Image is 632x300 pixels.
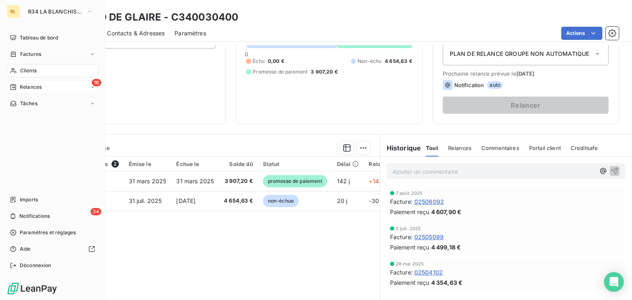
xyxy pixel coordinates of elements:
span: 02504102 [414,268,443,277]
span: Facture : [390,197,413,206]
span: Non-échu [358,58,381,65]
a: 16Relances [7,81,98,94]
span: +142 j [369,178,386,185]
span: Paiement reçu [390,278,430,287]
button: Relancer [443,97,609,114]
button: Actions [561,27,602,40]
span: 28 mai 2025 [396,261,424,266]
span: R34 LA BLANCHISSERIE CENTRALE [28,8,83,15]
span: 02506092 [414,197,444,206]
img: Logo LeanPay [7,282,58,295]
span: Paiement reçu [390,243,430,252]
span: Facture : [390,233,413,241]
span: 0 [245,51,248,58]
span: 31 juil. 2025 [129,197,162,204]
div: Statut [263,161,327,167]
div: Open Intercom Messenger [604,272,624,292]
div: Solde dû [224,161,253,167]
span: Relances [448,145,472,151]
div: Échue le [176,161,214,167]
span: 4 607,90 € [431,208,462,216]
span: Tout [426,145,438,151]
span: Notifications [19,212,50,220]
h3: EHPAD DE GLAIRE - C340030400 [72,10,238,25]
span: 31 mars 2025 [129,178,167,185]
span: 3 907,20 € [224,177,253,185]
span: Tableau de bord [20,34,58,42]
span: 4 654,63 € [385,58,412,65]
span: 4 499,18 € [431,243,461,252]
span: 142 j [337,178,350,185]
span: Notification [454,82,484,88]
span: Facture : [390,268,413,277]
span: Déconnexion [20,262,51,269]
span: auto [487,81,503,89]
span: Contacts & Adresses [107,29,165,37]
span: non-échue [263,195,299,207]
span: 02505099 [414,233,444,241]
span: 3 907,20 € [311,68,338,76]
span: 34 [91,208,101,215]
a: Clients [7,64,98,77]
span: Paramètres [174,29,206,37]
span: [DATE] [516,70,535,77]
span: 0,00 € [268,58,284,65]
a: Factures [7,48,98,61]
span: Imports [20,196,38,203]
a: Paramètres et réglages [7,226,98,239]
span: 7 août 2025 [396,191,423,196]
span: 2 juil. 2025 [396,226,421,231]
a: Aide [7,242,98,256]
span: 4 654,63 € [224,197,253,205]
span: promesse de paiement [263,175,327,187]
span: 16 [92,79,101,86]
span: Promesse de paiement [253,68,307,76]
span: Prochaine relance prévue le [443,70,609,77]
div: Retard [369,161,395,167]
a: Tâches [7,97,98,110]
span: 4 354,63 € [431,278,463,287]
span: 2 [112,160,119,168]
div: RL [7,5,20,18]
span: Portail client [529,145,561,151]
h6: Historique [380,143,421,153]
span: Paiement reçu [390,208,430,216]
div: Émise le [129,161,167,167]
span: Paramètres et réglages [20,229,76,236]
span: PLAN DE RELANCE GROUPE NON AUTOMATIQUE [450,50,590,58]
span: Aide [20,245,31,253]
span: Creditsafe [571,145,598,151]
span: -30 j [369,197,382,204]
span: 20 j [337,197,348,204]
span: Relances [20,83,42,91]
span: Factures [20,51,41,58]
a: Tableau de bord [7,31,98,44]
a: Imports [7,193,98,206]
span: Tâches [20,100,37,107]
span: Commentaires [481,145,519,151]
div: Délai [337,161,359,167]
span: [DATE] [176,197,195,204]
span: Clients [20,67,37,74]
span: 31 mars 2025 [176,178,214,185]
span: Échu [253,58,265,65]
